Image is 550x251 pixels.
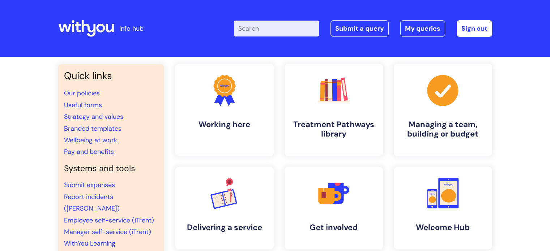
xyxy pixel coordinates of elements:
input: Search [234,21,319,36]
a: Submit a query [331,20,389,37]
h4: Get involved [290,223,377,232]
h4: Managing a team, building or budget [400,120,486,139]
a: Branded templates [64,124,121,133]
a: Pay and benefits [64,147,114,156]
h4: Systems and tools [64,164,158,174]
a: Report incidents ([PERSON_NAME]) [64,192,120,213]
a: Sign out [457,20,492,37]
a: WithYou Learning [64,239,115,248]
h4: Working here [181,120,268,129]
div: | - [234,20,492,37]
h4: Welcome Hub [400,223,486,232]
a: Our policies [64,89,100,98]
a: Useful forms [64,101,102,109]
a: Submit expenses [64,181,115,189]
a: Wellbeing at work [64,136,117,144]
a: Strategy and values [64,112,123,121]
a: Welcome Hub [394,167,492,249]
a: Delivering a service [175,167,274,249]
h4: Delivering a service [181,223,268,232]
a: Get involved [285,167,383,249]
h4: Treatment Pathways library [290,120,377,139]
a: Managing a team, building or budget [394,64,492,156]
p: info hub [119,23,144,34]
a: Employee self-service (iTrent) [64,216,154,225]
h3: Quick links [64,70,158,82]
a: Manager self-service (iTrent) [64,228,151,236]
a: Working here [175,64,274,156]
a: Treatment Pathways library [285,64,383,156]
a: My queries [400,20,445,37]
